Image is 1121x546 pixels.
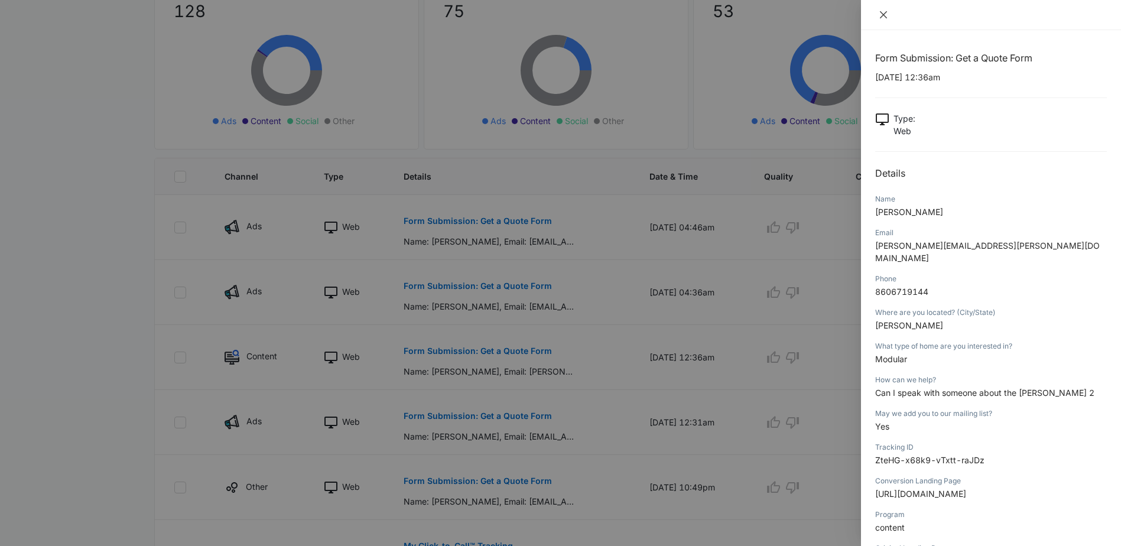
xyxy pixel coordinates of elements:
div: How can we help? [875,375,1107,385]
div: May we add you to our mailing list? [875,408,1107,419]
div: Phone [875,274,1107,284]
p: Type : [893,112,915,125]
span: [PERSON_NAME] [875,207,943,217]
div: Tracking ID [875,442,1107,453]
span: content [875,522,905,532]
div: Conversion Landing Page [875,476,1107,486]
span: Yes [875,421,889,431]
div: What type of home are you interested in? [875,341,1107,352]
span: [URL][DOMAIN_NAME] [875,489,966,499]
span: Modular [875,354,907,364]
p: Web [893,125,915,137]
h2: Details [875,166,1107,180]
span: close [879,10,888,19]
span: [PERSON_NAME][EMAIL_ADDRESS][PERSON_NAME][DOMAIN_NAME] [875,240,1100,263]
p: [DATE] 12:36am [875,71,1107,83]
span: Can I speak with someone about the [PERSON_NAME] 2 [875,388,1094,398]
div: Program [875,509,1107,520]
button: Close [875,9,892,20]
h1: Form Submission: Get a Quote Form [875,51,1107,65]
span: ZteHG-x68k9-vTxtt-raJDz [875,455,984,465]
div: Where are you located? (City/State) [875,307,1107,318]
div: Email [875,227,1107,238]
span: 8606719144 [875,287,928,297]
span: [PERSON_NAME] [875,320,943,330]
div: Name [875,194,1107,204]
